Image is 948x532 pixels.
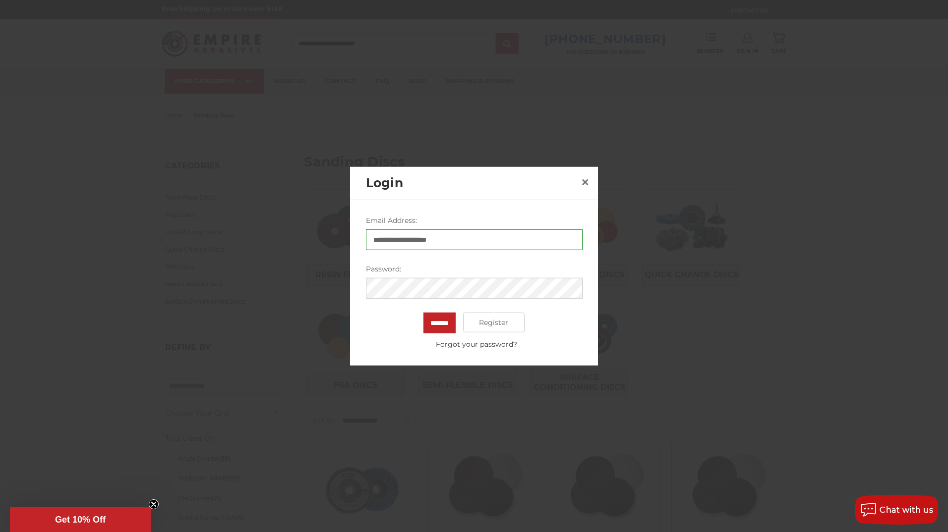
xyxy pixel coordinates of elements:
[55,515,106,525] span: Get 10% Off
[463,313,525,332] a: Register
[581,172,590,191] span: ×
[366,264,583,274] label: Password:
[880,505,933,515] span: Chat with us
[577,174,593,190] a: Close
[10,507,151,532] div: Get 10% OffClose teaser
[149,499,159,509] button: Close teaser
[366,215,583,226] label: Email Address:
[855,495,938,525] button: Chat with us
[366,174,577,193] h2: Login
[371,339,582,350] a: Forgot your password?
